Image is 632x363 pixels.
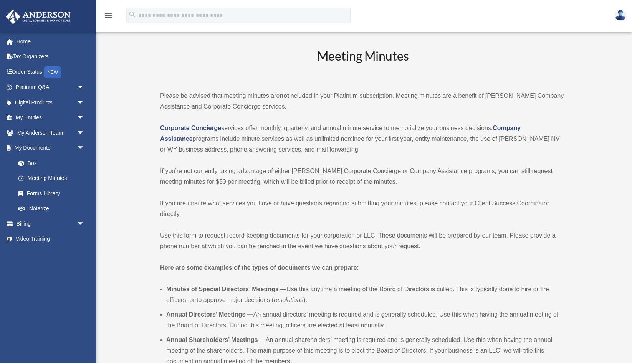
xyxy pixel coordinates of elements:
a: Home [5,34,96,49]
li: Use this anytime a meeting of the Board of Directors is called. This is typically done to hire or... [166,284,566,305]
span: arrow_drop_down [77,140,92,156]
span: arrow_drop_down [77,125,92,141]
a: Platinum Q&Aarrow_drop_down [5,80,96,95]
b: Minutes of Special Directors’ Meetings — [166,286,286,292]
a: Order StatusNEW [5,64,96,80]
strong: not [280,92,289,99]
i: menu [104,11,113,20]
span: arrow_drop_down [77,95,92,111]
a: Billingarrow_drop_down [5,216,96,231]
p: Please be advised that meeting minutes are included in your Platinum subscription. Meeting minute... [160,91,566,112]
a: Meeting Minutes [11,171,92,186]
p: services offer monthly, quarterly, and annual minute service to memorialize your business decisio... [160,123,566,155]
span: arrow_drop_down [77,216,92,232]
a: My Anderson Teamarrow_drop_down [5,125,96,140]
li: An annual directors’ meeting is required and is generally scheduled. Use this when having the ann... [166,309,566,331]
a: Notarize [11,201,96,216]
a: Box [11,155,96,171]
a: Corporate Concierge [160,125,221,131]
span: arrow_drop_down [77,110,92,126]
strong: Here are some examples of the types of documents we can prepare: [160,264,359,271]
h2: Meeting Minutes [160,48,566,79]
a: Digital Productsarrow_drop_down [5,95,96,110]
a: Video Training [5,231,96,247]
a: Company Assistance [160,125,521,142]
img: Anderson Advisors Platinum Portal [3,9,73,24]
p: If you’re not currently taking advantage of either [PERSON_NAME] Corporate Concierge or Company A... [160,166,566,187]
p: Use this form to request record-keeping documents for your corporation or LLC. These documents wi... [160,230,566,252]
a: Tax Organizers [5,49,96,64]
a: menu [104,13,113,20]
a: My Documentsarrow_drop_down [5,140,96,156]
a: My Entitiesarrow_drop_down [5,110,96,125]
p: If you are unsure what services you have or have questions regarding submitting your minutes, ple... [160,198,566,219]
i: search [128,10,137,19]
b: Annual Directors’ Meetings — [166,311,253,318]
div: NEW [44,66,61,78]
a: Forms Library [11,186,96,201]
img: User Pic [615,10,626,21]
span: arrow_drop_down [77,80,92,96]
em: resolutions [274,297,303,303]
b: Annual Shareholders’ Meetings — [166,337,266,343]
